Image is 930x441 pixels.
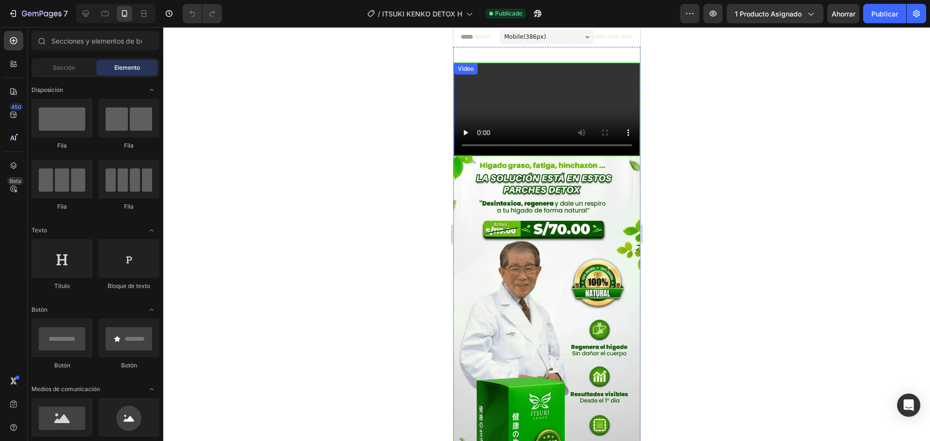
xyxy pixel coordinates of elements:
button: 7 [4,4,72,23]
font: Ahorrar [832,10,855,18]
button: Ahorrar [827,4,859,23]
font: Disposición [31,86,63,93]
div: Deshacer/Rehacer [183,4,222,23]
font: Fila [124,142,134,149]
font: 7 [63,9,68,18]
span: Abrir palanca [144,82,159,98]
font: Publicar [871,10,898,18]
font: Publicado [495,10,522,17]
span: Abrir palanca [144,381,159,397]
span: Abrir palanca [144,302,159,318]
input: Secciones y elementos de búsqueda [31,31,159,50]
button: Publicar [863,4,906,23]
font: Botón [54,362,70,369]
font: Beta [10,178,21,184]
font: 450 [11,104,21,110]
font: / [378,10,380,18]
span: Abrir palanca [144,223,159,238]
font: Bloque de texto [108,282,150,289]
iframe: Área de diseño [453,27,640,441]
font: Elemento [114,64,140,71]
font: Sección [53,64,75,71]
font: Fila [124,203,134,210]
font: 1 producto asignado [735,10,802,18]
font: Medios de comunicación [31,385,100,393]
font: Botón [31,306,47,313]
font: Botón [121,362,137,369]
font: ITSUKI KENKO DETOX H [382,10,462,18]
font: Fila [57,203,67,210]
div: Abrir Intercom Messenger [897,394,920,417]
font: Texto [31,227,47,234]
font: Título [54,282,70,289]
font: Fila [57,142,67,149]
button: 1 producto asignado [727,4,823,23]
